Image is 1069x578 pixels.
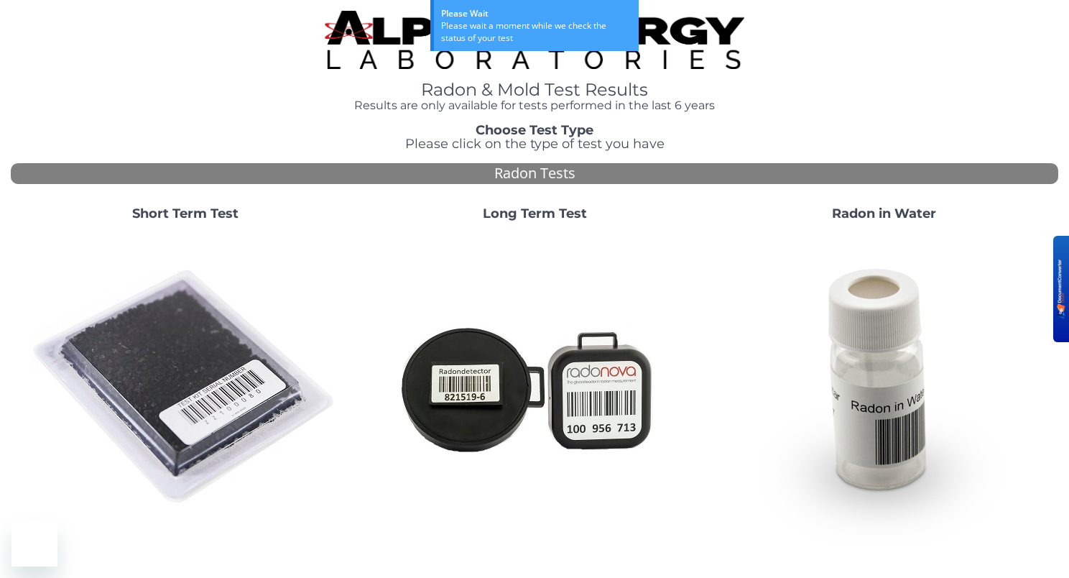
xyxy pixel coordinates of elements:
strong: Short Term Test [132,206,239,221]
strong: Choose Test Type [476,122,593,138]
div: Please Wait [441,7,631,19]
img: TightCrop.jpg [325,11,744,69]
h1: Radon & Mold Test Results [325,81,744,99]
span: Please click on the type of test you have [405,136,665,152]
img: BKR5lM0sgkDqAAAAAElFTkSuQmCC [1057,260,1065,318]
div: Please wait a moment while we check the status of your test [441,19,631,44]
img: Radtrak2vsRadtrak3.jpg [380,233,689,542]
strong: Long Term Test [483,206,587,221]
img: RadoninWater.jpg [729,233,1038,542]
strong: Radon in Water [832,206,936,221]
iframe: Button to launch messaging window [11,520,57,566]
h4: Results are only available for tests performed in the last 6 years [325,99,744,112]
div: Radon Tests [11,163,1058,184]
img: ShortTerm.jpg [31,233,340,542]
